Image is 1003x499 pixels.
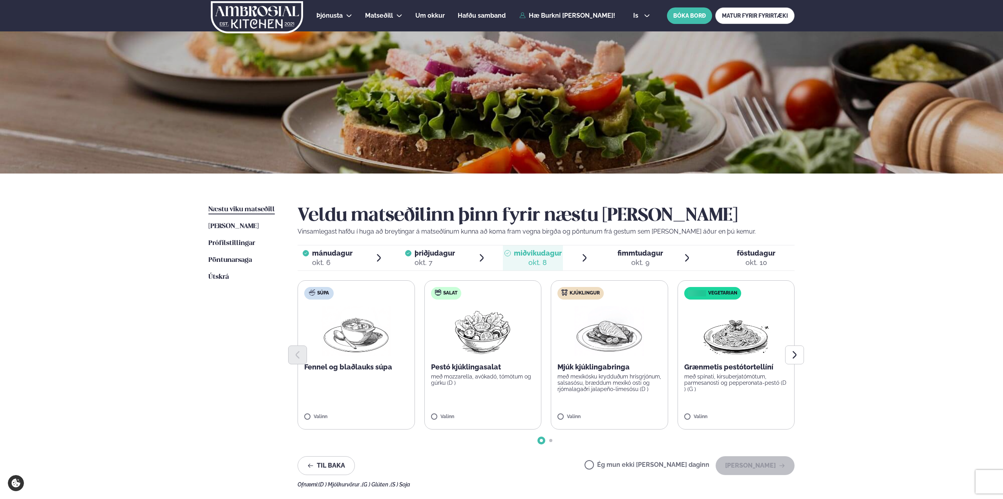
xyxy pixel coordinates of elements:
[208,205,275,214] a: Næstu viku matseðill
[208,256,252,265] a: Pöntunarsaga
[737,249,775,257] span: föstudagur
[737,258,775,267] div: okt. 10
[322,306,391,356] img: Soup.png
[458,12,506,19] span: Hafðu samband
[208,206,275,213] span: Næstu viku matseðill
[561,289,568,296] img: chicken.svg
[365,12,393,19] span: Matseðill
[627,13,656,19] button: is
[448,306,517,356] img: Salad.png
[312,258,353,267] div: okt. 6
[298,227,795,236] p: Vinsamlegast hafðu í huga að breytingar á matseðlinum kunna að koma fram vegna birgða og pöntunum...
[549,439,552,442] span: Go to slide 2
[431,362,535,372] p: Pestó kjúklingasalat
[667,7,712,24] button: BÓKA BORÐ
[458,11,506,20] a: Hafðu samband
[618,249,663,257] span: fimmtudagur
[362,481,391,488] span: (G ) Glúten ,
[716,456,795,475] button: [PERSON_NAME]
[298,456,355,475] button: Til baka
[686,290,708,297] img: icon
[570,290,600,296] span: Kjúklingur
[317,290,329,296] span: Súpa
[415,249,455,257] span: þriðjudagur
[415,258,455,267] div: okt. 7
[208,222,259,231] a: [PERSON_NAME]
[208,272,229,282] a: Útskrá
[715,7,795,24] a: MATUR FYRIR FYRIRTÆKI
[316,11,343,20] a: Þjónusta
[443,290,457,296] span: Salat
[208,274,229,280] span: Útskrá
[298,205,795,227] h2: Veldu matseðilinn þinn fyrir næstu [PERSON_NAME]
[365,11,393,20] a: Matseðill
[618,258,663,267] div: okt. 9
[708,290,737,296] span: Vegetarian
[435,289,441,296] img: salad.svg
[514,258,562,267] div: okt. 8
[309,289,315,296] img: soup.svg
[431,373,535,386] p: með mozzarella, avókadó, tómötum og gúrku (D )
[785,345,804,364] button: Next slide
[702,306,771,356] img: Spagetti.png
[633,13,641,19] span: is
[208,239,255,248] a: Prófílstillingar
[415,11,445,20] a: Um okkur
[208,223,259,230] span: [PERSON_NAME]
[8,475,24,491] a: Cookie settings
[298,481,795,488] div: Ofnæmi:
[304,362,408,372] p: Fennel og blaðlauks súpa
[288,345,307,364] button: Previous slide
[575,306,644,356] img: Chicken-breast.png
[210,1,304,33] img: logo
[208,257,252,263] span: Pöntunarsaga
[684,373,788,392] p: með spínati, kirsuberjatómötum, parmesanosti og pepperonata-pestó (D ) (G )
[391,481,410,488] span: (S ) Soja
[684,362,788,372] p: Grænmetis pestótortellíní
[557,362,661,372] p: Mjúk kjúklingabringa
[316,12,343,19] span: Þjónusta
[514,249,562,257] span: miðvikudagur
[208,240,255,247] span: Prófílstillingar
[557,373,661,392] p: með mexíkósku krydduðum hrísgrjónum, salsasósu, bræddum mexíkó osti og rjómalagaðri jalapeño-lime...
[312,249,353,257] span: mánudagur
[415,12,445,19] span: Um okkur
[318,481,362,488] span: (D ) Mjólkurvörur ,
[519,12,615,19] a: Hæ Burkni [PERSON_NAME]!
[540,439,543,442] span: Go to slide 1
